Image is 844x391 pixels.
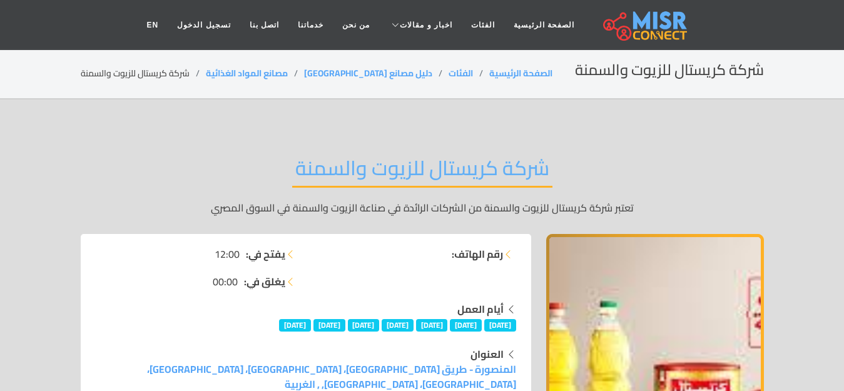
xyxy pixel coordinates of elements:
[484,319,516,332] span: [DATE]
[379,13,462,37] a: اخبار و مقالات
[279,319,311,332] span: [DATE]
[457,300,504,318] strong: أيام العمل
[213,274,238,289] span: 00:00
[81,200,764,215] p: تعتبر شركة كريستال للزيوت والسمنة من الشركات الرائدة في صناعة الزيوت والسمنة في السوق المصري
[333,13,379,37] a: من نحن
[416,319,448,332] span: [DATE]
[215,246,240,262] span: 12:00
[313,319,345,332] span: [DATE]
[138,13,168,37] a: EN
[246,246,285,262] strong: يفتح في:
[288,13,333,37] a: خدماتنا
[470,345,504,363] strong: العنوان
[449,65,473,81] a: الفئات
[244,274,285,289] strong: يغلق في:
[489,65,552,81] a: الصفحة الرئيسية
[400,19,452,31] span: اخبار و مقالات
[292,156,552,188] h2: شركة كريستال للزيوت والسمنة
[603,9,687,41] img: main.misr_connect
[206,65,288,81] a: مصانع المواد الغذائية
[168,13,240,37] a: تسجيل الدخول
[452,246,503,262] strong: رقم الهاتف:
[575,61,764,79] h2: شركة كريستال للزيوت والسمنة
[450,319,482,332] span: [DATE]
[81,67,206,80] li: شركة كريستال للزيوت والسمنة
[462,13,504,37] a: الفئات
[504,13,584,37] a: الصفحة الرئيسية
[304,65,432,81] a: دليل مصانع [GEOGRAPHIC_DATA]
[382,319,414,332] span: [DATE]
[240,13,288,37] a: اتصل بنا
[348,319,380,332] span: [DATE]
